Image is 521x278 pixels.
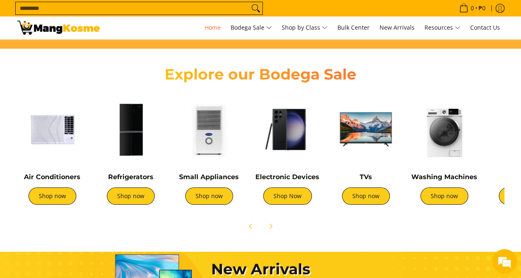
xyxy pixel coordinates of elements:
a: Electronic Devices [255,173,319,181]
img: Mang Kosme: Your Home Appliances Warehouse Sale Partner! [17,21,100,35]
span: Contact Us [470,23,500,31]
a: Home [200,16,225,39]
button: Search [249,2,262,14]
a: Shop Now [263,187,312,205]
a: Shop by Class [278,16,332,39]
a: Shop now [185,187,233,205]
a: Shop now [420,187,468,205]
a: Washing Machines [411,173,477,181]
span: Shop by Class [282,23,328,33]
img: TVs [331,94,401,164]
a: New Arrivals [375,16,419,39]
img: Air Conditioners [17,94,87,164]
button: Previous [242,217,260,235]
span: • [457,4,488,13]
span: Resources [424,23,460,33]
a: Small Appliances [179,173,239,181]
img: Electronic Devices [252,94,323,164]
img: Refrigerators [96,94,166,164]
span: Home [205,23,221,31]
span: New Arrivals [380,23,415,31]
a: Refrigerators [108,173,153,181]
h2: Explore our Bodega Sale [141,65,380,84]
a: TVs [360,173,372,181]
a: Shop now [107,187,155,205]
button: Next [262,217,280,235]
img: Washing Machines [409,94,479,164]
nav: Main Menu [108,16,504,39]
a: Resources [420,16,464,39]
span: Bodega Sale [231,23,272,33]
span: ₱0 [477,5,487,11]
a: Shop now [28,187,76,205]
a: Bodega Sale [226,16,276,39]
a: Bulk Center [333,16,374,39]
span: Bulk Center [337,23,370,31]
a: Contact Us [466,16,504,39]
img: Small Appliances [174,94,244,164]
span: 0 [469,5,475,11]
a: Air Conditioners [24,173,80,181]
a: Shop now [342,187,390,205]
